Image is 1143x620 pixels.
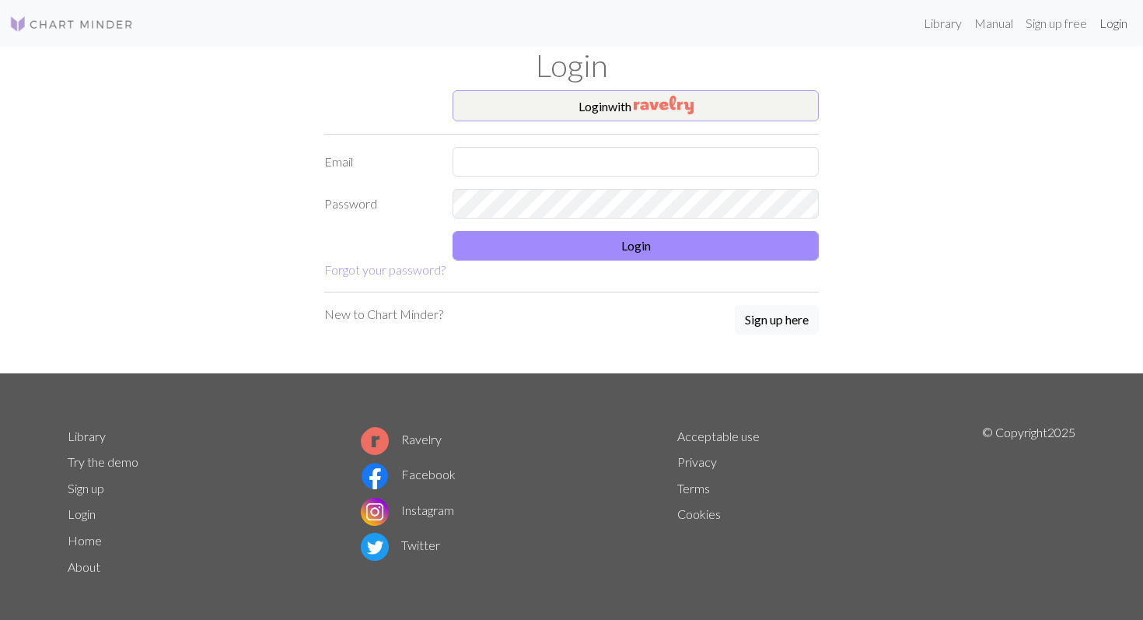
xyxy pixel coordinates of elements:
[68,454,138,469] a: Try the demo
[315,147,443,177] label: Email
[58,47,1085,84] h1: Login
[453,231,819,261] button: Login
[68,506,96,521] a: Login
[361,538,440,552] a: Twitter
[361,503,454,517] a: Instagram
[361,498,389,526] img: Instagram logo
[677,506,721,521] a: Cookies
[918,8,968,39] a: Library
[735,305,819,335] button: Sign up here
[315,189,443,219] label: Password
[735,305,819,336] a: Sign up here
[361,467,456,482] a: Facebook
[361,432,442,447] a: Ravelry
[968,8,1019,39] a: Manual
[324,305,443,324] p: New to Chart Minder?
[361,427,389,455] img: Ravelry logo
[324,262,446,277] a: Forgot your password?
[677,454,717,469] a: Privacy
[677,481,710,496] a: Terms
[1019,8,1093,39] a: Sign up free
[68,559,100,574] a: About
[68,481,104,496] a: Sign up
[361,533,389,561] img: Twitter logo
[982,423,1075,580] p: © Copyright 2025
[677,429,760,443] a: Acceptable use
[453,90,819,121] button: Loginwith
[634,96,694,114] img: Ravelry
[361,462,389,490] img: Facebook logo
[9,15,134,33] img: Logo
[68,429,106,443] a: Library
[1093,8,1134,39] a: Login
[68,533,102,548] a: Home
